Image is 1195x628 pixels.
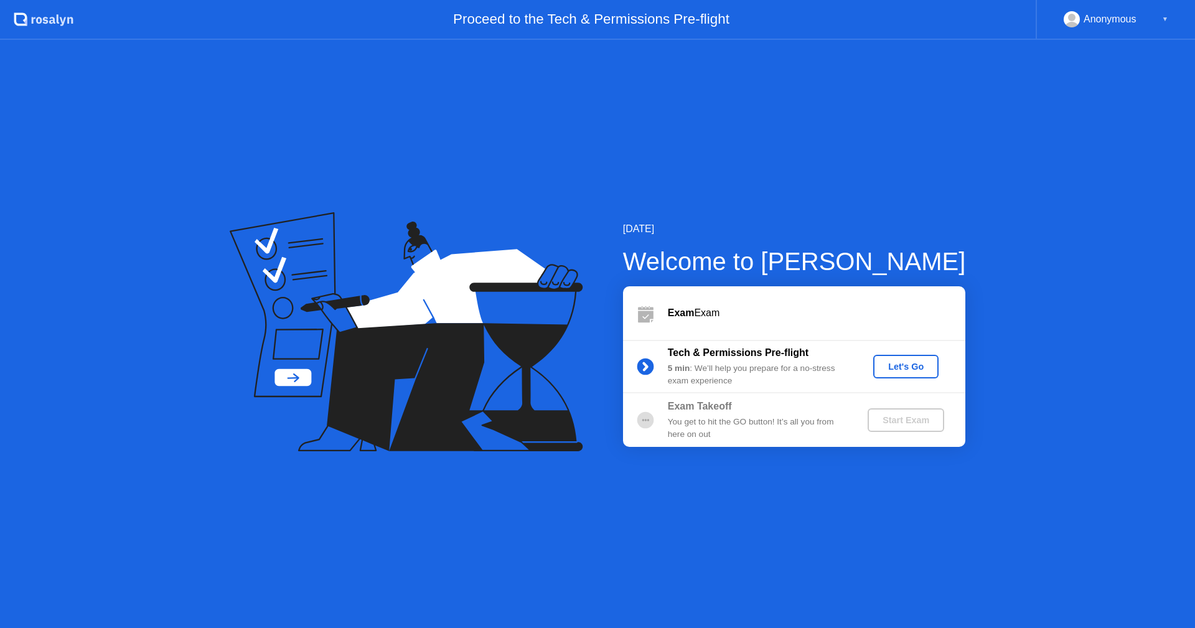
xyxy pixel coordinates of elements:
div: Welcome to [PERSON_NAME] [623,243,966,280]
button: Start Exam [868,408,944,432]
b: Tech & Permissions Pre-flight [668,347,808,358]
div: Let's Go [878,362,934,372]
div: : We’ll help you prepare for a no-stress exam experience [668,362,847,388]
div: Anonymous [1084,11,1136,27]
b: Exam [668,307,695,318]
div: Start Exam [873,415,939,425]
b: 5 min [668,363,690,373]
div: You get to hit the GO button! It’s all you from here on out [668,416,847,441]
div: [DATE] [623,222,966,237]
button: Let's Go [873,355,939,378]
b: Exam Takeoff [668,401,732,411]
div: ▼ [1162,11,1168,27]
div: Exam [668,306,965,321]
